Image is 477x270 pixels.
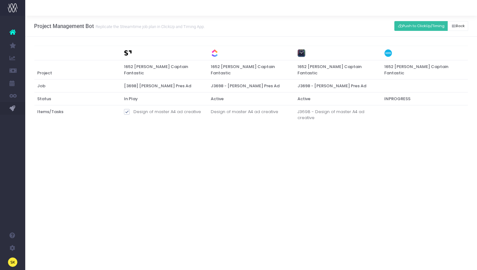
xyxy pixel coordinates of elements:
[34,105,121,124] th: Items/Tasks
[297,64,378,76] span: 1652 [PERSON_NAME] Captain Fantastic
[34,23,205,29] h3: Project Management Bot
[384,64,465,76] span: 1652 [PERSON_NAME] Captain Fantastic
[394,20,468,32] div: Small button group
[394,21,448,31] button: Push to ClickUp/Timing
[294,105,381,124] td: J3698 - Design of master A4 ad creative
[208,105,295,124] td: Design of master A4 ad creative
[34,92,121,105] th: Status
[211,83,280,89] span: J3698 - [PERSON_NAME] Pres Ad
[124,64,204,76] span: 1652 [PERSON_NAME] Captain Fantastic
[124,83,191,89] span: [3698] [PERSON_NAME] Pres Ad
[34,79,121,92] th: Job
[381,92,468,105] th: INPROGRESS
[94,23,205,29] small: Replicate the Streamtime job plan in ClickUp and Timing App.
[294,92,381,105] th: Active
[297,49,305,57] img: timing-color.png
[34,60,121,79] th: Project
[211,49,219,57] img: clickup-color.png
[124,109,201,115] label: Design of master A4 ad creative
[124,49,132,57] img: streamtime_fav.png
[211,64,291,76] span: 1652 [PERSON_NAME] Captain Fantastic
[384,49,392,57] img: xero-color.png
[208,92,295,105] th: Active
[8,257,17,267] img: images/default_profile_image.png
[121,92,208,105] th: In Play
[448,21,468,31] button: Back
[297,83,366,89] span: J3698 - [PERSON_NAME] Pres Ad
